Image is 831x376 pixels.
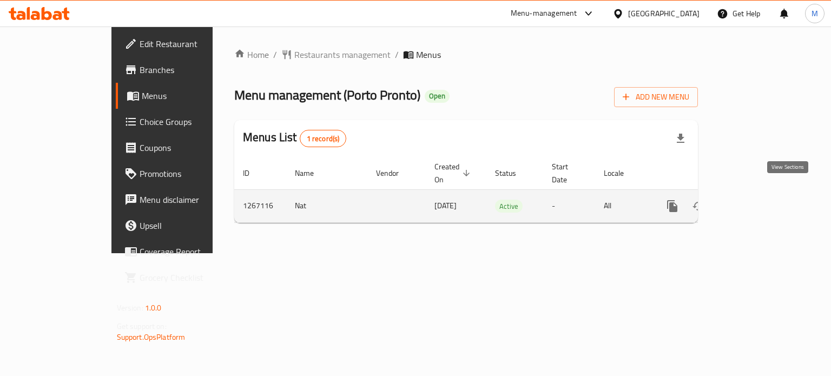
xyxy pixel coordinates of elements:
span: Restaurants management [294,48,391,61]
span: Created On [434,160,473,186]
span: 1 record(s) [300,134,346,144]
span: Branches [140,63,242,76]
span: Open [425,91,450,101]
span: ID [243,167,263,180]
a: Promotions [116,161,250,187]
span: Choice Groups [140,115,242,128]
a: Choice Groups [116,109,250,135]
a: Menus [116,83,250,109]
a: Grocery Checklist [116,265,250,291]
td: All [595,189,651,222]
span: Active [495,200,523,213]
button: more [659,193,685,219]
table: enhanced table [234,157,772,223]
th: Actions [651,157,772,190]
span: Grocery Checklist [140,271,242,284]
div: Menu-management [511,7,577,20]
div: Export file [668,126,694,151]
td: 1267116 [234,189,286,222]
td: - [543,189,595,222]
span: [DATE] [434,199,457,213]
span: Upsell [140,219,242,232]
span: Start Date [552,160,582,186]
li: / [273,48,277,61]
button: Change Status [685,193,711,219]
a: Coverage Report [116,239,250,265]
span: Locale [604,167,638,180]
span: Promotions [140,167,242,180]
span: Menus [416,48,441,61]
span: Status [495,167,530,180]
a: Restaurants management [281,48,391,61]
a: Branches [116,57,250,83]
span: Menu management ( Porto Pronto ) [234,83,420,107]
div: [GEOGRAPHIC_DATA] [628,8,700,19]
div: Open [425,90,450,103]
a: Home [234,48,269,61]
td: Nat [286,189,367,222]
a: Menu disclaimer [116,187,250,213]
span: Menus [142,89,242,102]
a: Upsell [116,213,250,239]
span: 1.0.0 [145,301,162,315]
span: Get support on: [117,319,167,333]
a: Coupons [116,135,250,161]
div: Total records count [300,130,347,147]
span: Edit Restaurant [140,37,242,50]
nav: breadcrumb [234,48,698,61]
span: Coupons [140,141,242,154]
span: M [812,8,818,19]
span: Coverage Report [140,245,242,258]
span: Version: [117,301,143,315]
span: Name [295,167,328,180]
a: Edit Restaurant [116,31,250,57]
span: Menu disclaimer [140,193,242,206]
li: / [395,48,399,61]
span: Add New Menu [623,90,689,104]
button: Add New Menu [614,87,698,107]
h2: Menus List [243,129,346,147]
a: Support.OpsPlatform [117,330,186,344]
span: Vendor [376,167,413,180]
